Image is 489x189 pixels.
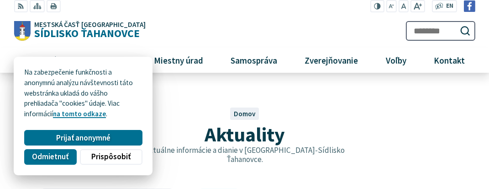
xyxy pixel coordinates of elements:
span: Občan [99,48,130,72]
span: Sídlisko Ťahanovce [31,21,146,39]
a: Voľby [375,48,416,72]
a: Kontakt [423,48,475,72]
span: Aktuality [205,122,285,147]
a: Miestny úrad [143,48,213,72]
button: Prispôsobiť [80,149,142,165]
span: Kontakt [430,48,468,72]
p: Aktuálne informácie a dianie v [GEOGRAPHIC_DATA]-Sídlisko Ťahanovce. [141,146,349,164]
p: Na zabezpečenie funkčnosti a anonymnú analýzu návštevnosti táto webstránka ukladá do vášho prehli... [24,67,142,119]
span: Prijať anonymné [56,133,110,143]
span: Samospráva [227,48,280,72]
span: Zverejňovanie [301,48,362,72]
a: Samospráva [220,48,287,72]
span: Miestny úrad [150,48,206,72]
a: EN [443,1,456,11]
span: Prispôsobiť [91,152,131,162]
a: Občan [92,48,137,72]
a: na tomto odkaze [53,109,106,118]
img: Prejsť na domovskú stránku [14,21,31,41]
span: Mestská časť [GEOGRAPHIC_DATA] [34,21,146,28]
span: Voľby [382,48,410,72]
span: EN [446,1,453,11]
a: Logo Sídlisko Ťahanovce, prejsť na domovskú stránku. [14,21,146,41]
img: Prejsť na Facebook stránku [464,0,475,12]
a: Domov [234,109,256,118]
span: Odmietnuť [32,152,68,162]
a: Mestská časť [14,48,85,72]
button: Odmietnuť [24,149,76,165]
a: Zverejňovanie [294,48,368,72]
span: Mestská časť [21,48,78,72]
button: Prijať anonymné [24,130,142,146]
